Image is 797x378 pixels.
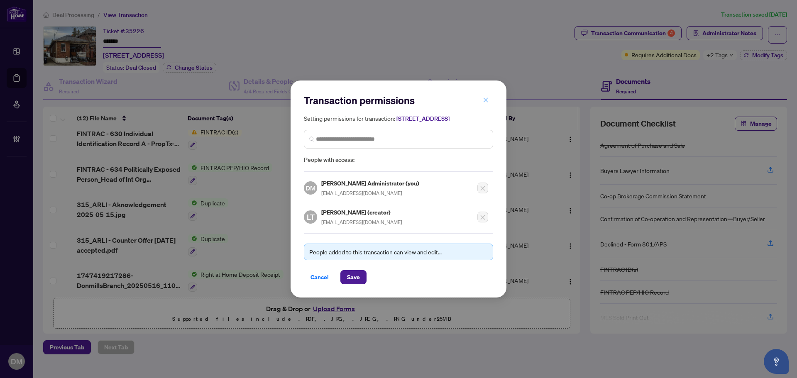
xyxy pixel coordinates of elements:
[304,94,493,107] h2: Transaction permissions
[309,247,488,256] div: People added to this transaction can view and edit...
[307,211,315,223] span: LT
[304,270,335,284] button: Cancel
[396,115,450,122] span: [STREET_ADDRESS]
[347,271,360,284] span: Save
[306,183,315,193] span: DM
[764,349,789,374] button: Open asap
[310,271,329,284] span: Cancel
[321,219,402,225] span: [EMAIL_ADDRESS][DOMAIN_NAME]
[321,207,402,217] h5: [PERSON_NAME] (creator)
[304,155,493,165] span: People with access:
[340,270,367,284] button: Save
[321,178,421,188] h5: [PERSON_NAME] Administrator (you)
[321,190,402,196] span: [EMAIL_ADDRESS][DOMAIN_NAME]
[309,137,314,141] img: search_icon
[483,97,489,103] span: close
[304,114,493,123] h5: Setting permissions for transaction:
